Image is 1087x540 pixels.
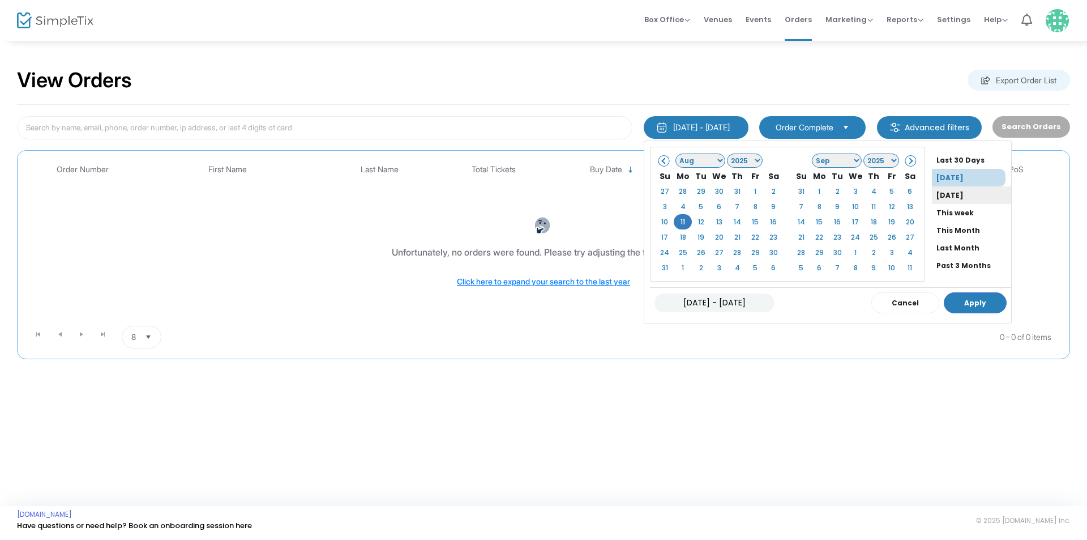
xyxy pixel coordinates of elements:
[871,292,939,313] button: Cancel
[710,260,728,275] td: 3
[764,260,782,275] td: 6
[692,168,710,184] th: Tu
[932,151,1011,169] li: Last 30 Days
[746,229,764,245] td: 22
[590,165,622,175] span: Buy Date
[17,510,72,519] a: [DOMAIN_NAME]
[810,245,828,260] td: 29
[883,199,901,214] td: 12
[865,199,883,214] td: 11
[889,122,901,133] img: filter
[846,168,865,184] th: We
[764,199,782,214] td: 9
[692,184,710,199] td: 29
[644,116,748,139] button: [DATE] - [DATE]
[887,14,923,25] span: Reports
[810,229,828,245] td: 22
[692,199,710,214] td: 5
[865,229,883,245] td: 25
[877,116,982,139] m-button: Advanced filters
[792,199,810,214] td: 7
[746,5,771,34] span: Events
[846,260,865,275] td: 8
[446,156,541,183] th: Total Tickets
[865,184,883,199] td: 4
[644,14,690,25] span: Box Office
[976,516,1070,525] span: © 2025 [DOMAIN_NAME] Inc.
[883,168,901,184] th: Fr
[810,184,828,199] td: 1
[792,229,810,245] td: 21
[361,165,399,175] span: Last Name
[656,168,674,184] th: Su
[792,168,810,184] th: Su
[901,199,919,214] td: 13
[828,260,846,275] td: 7
[692,260,710,275] td: 2
[901,168,919,184] th: Sa
[17,68,132,93] h2: View Orders
[392,245,696,259] div: Unfortunately, no orders were found. Please try adjusting the filters above.
[764,168,782,184] th: Sa
[746,199,764,214] td: 8
[932,257,1011,274] li: Past 3 Months
[792,184,810,199] td: 31
[656,122,667,133] img: monthly
[656,260,674,275] td: 31
[865,260,883,275] td: 9
[674,168,692,184] th: Mo
[932,169,1005,186] li: [DATE]
[17,116,632,139] input: Search by name, email, phone, order number, ip address, or last 4 digits of card
[656,184,674,199] td: 27
[746,168,764,184] th: Fr
[901,184,919,199] td: 6
[746,184,764,199] td: 1
[728,184,746,199] td: 31
[764,245,782,260] td: 30
[274,326,1051,348] kendo-pager-info: 0 - 0 of 0 items
[776,122,833,133] span: Order Complete
[838,121,854,134] button: Select
[828,199,846,214] td: 9
[932,222,1011,239] li: This Month
[846,184,865,199] td: 3
[846,229,865,245] td: 24
[883,245,901,260] td: 3
[131,331,136,343] span: 8
[728,245,746,260] td: 28
[785,5,812,34] span: Orders
[901,229,919,245] td: 27
[846,199,865,214] td: 10
[810,260,828,275] td: 6
[792,245,810,260] td: 28
[944,292,1007,313] button: Apply
[208,165,247,175] span: First Name
[654,294,774,312] input: MM/DD/YYYY - MM/DD/YYYY
[764,214,782,229] td: 16
[728,199,746,214] td: 7
[932,204,1011,222] li: This week
[764,229,782,245] td: 23
[704,5,732,34] span: Venues
[674,229,692,245] td: 18
[828,184,846,199] td: 2
[792,260,810,275] td: 5
[17,520,252,531] a: Have questions or need help? Book an onboarding session here
[883,229,901,245] td: 26
[710,199,728,214] td: 6
[674,184,692,199] td: 28
[710,168,728,184] th: We
[764,184,782,199] td: 2
[883,184,901,199] td: 5
[792,214,810,229] td: 14
[57,165,109,175] span: Order Number
[626,165,635,175] span: Sortable
[710,245,728,260] td: 27
[901,214,919,229] td: 20
[746,214,764,229] td: 15
[883,214,901,229] td: 19
[692,229,710,245] td: 19
[901,260,919,275] td: 11
[828,168,846,184] th: Tu
[710,184,728,199] td: 30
